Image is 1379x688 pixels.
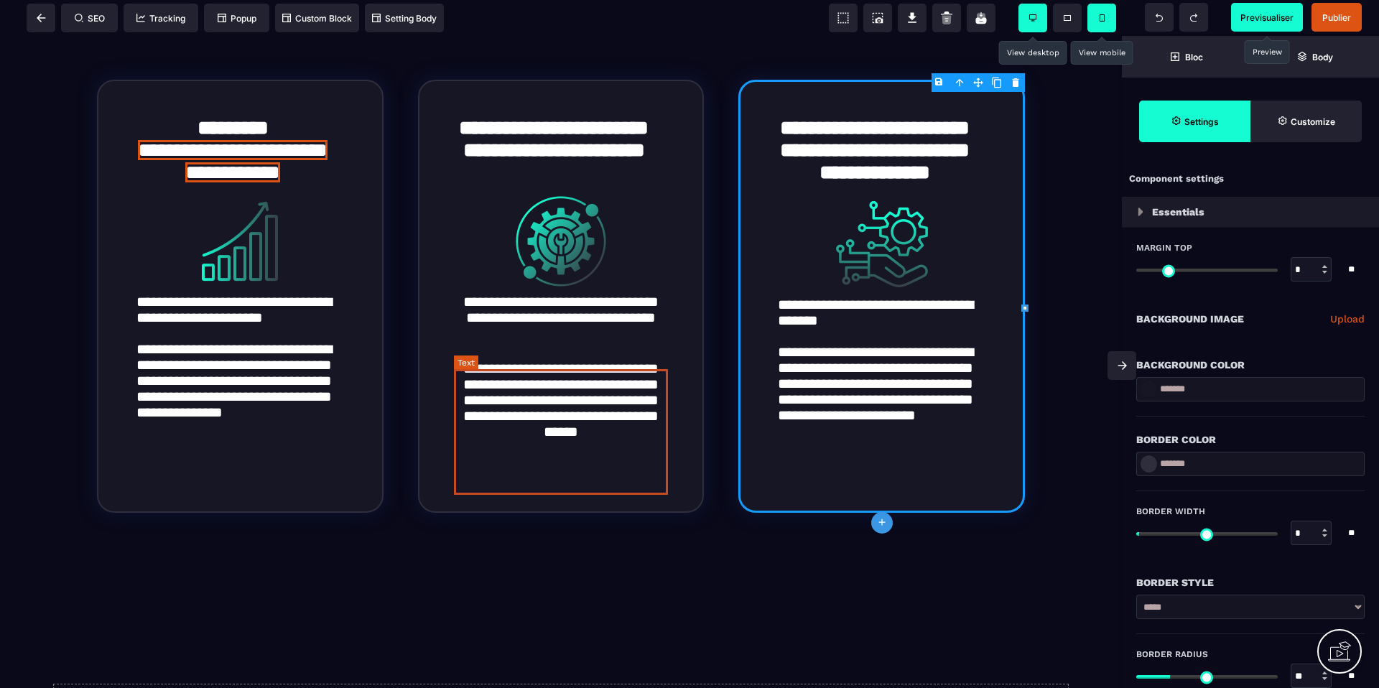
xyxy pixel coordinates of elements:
[1291,116,1335,127] strong: Customize
[1231,3,1303,32] span: Preview
[1240,12,1294,23] span: Previsualiser
[1250,36,1379,78] span: Open Layer Manager
[1139,101,1250,142] span: Settings
[515,159,607,251] img: 67ed6705c632a00f98baeed8fafe505a_Levier_2.png
[1138,208,1143,216] img: loading
[218,13,256,24] span: Popup
[1136,356,1365,373] div: Background Color
[75,13,105,24] span: SEO
[1136,506,1205,517] span: Border Width
[136,13,185,24] span: Tracking
[1330,310,1365,327] a: Upload
[1250,101,1362,142] span: Open Style Manager
[1122,165,1379,193] div: Component settings
[1136,242,1192,254] span: Margin Top
[1136,431,1365,448] div: Border Color
[1185,52,1203,62] strong: Bloc
[836,162,928,254] img: 4c12a1b87b00009b8b059a2e3f059314_Levier_3.png
[194,159,286,251] img: 79416ab5e858d8f9f36264acc3c38668_croissance-des-benefices.png
[1136,574,1365,591] div: Border Style
[1136,649,1208,660] span: Border Radius
[1152,203,1204,220] p: Essentials
[1312,52,1333,62] strong: Body
[282,13,352,24] span: Custom Block
[1184,116,1219,127] strong: Settings
[829,4,858,32] span: View components
[863,4,892,32] span: Screenshot
[1122,36,1250,78] span: Open Blocks
[1136,310,1244,327] p: Background Image
[372,13,437,24] span: Setting Body
[1322,12,1351,23] span: Publier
